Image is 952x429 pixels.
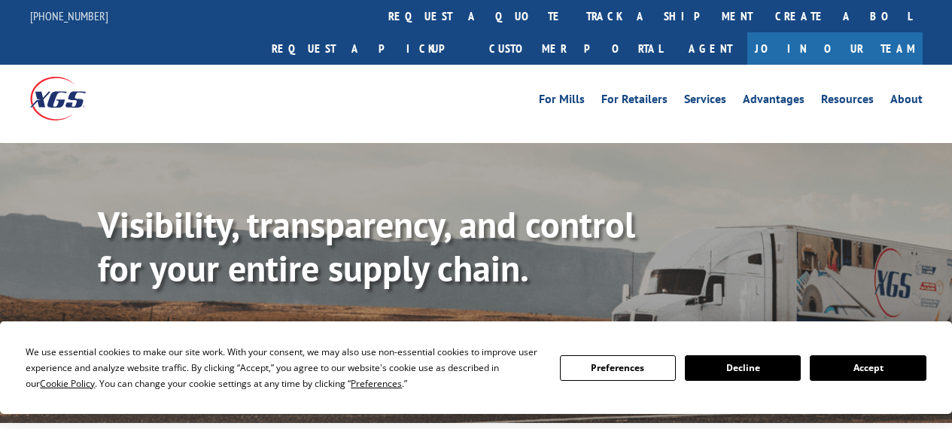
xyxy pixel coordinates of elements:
button: Accept [810,355,926,381]
span: Preferences [351,377,402,390]
a: Advantages [743,93,804,110]
a: [PHONE_NUMBER] [30,8,108,23]
button: Preferences [560,355,676,381]
a: Resources [821,93,874,110]
a: About [890,93,923,110]
button: Decline [685,355,801,381]
a: Request a pickup [260,32,478,65]
a: Agent [674,32,747,65]
div: We use essential cookies to make our site work. With your consent, we may also use non-essential ... [26,344,541,391]
a: Services [684,93,726,110]
b: Visibility, transparency, and control for your entire supply chain. [98,201,635,291]
a: Join Our Team [747,32,923,65]
a: For Retailers [601,93,668,110]
span: Cookie Policy [40,377,95,390]
a: Customer Portal [478,32,674,65]
a: For Mills [539,93,585,110]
